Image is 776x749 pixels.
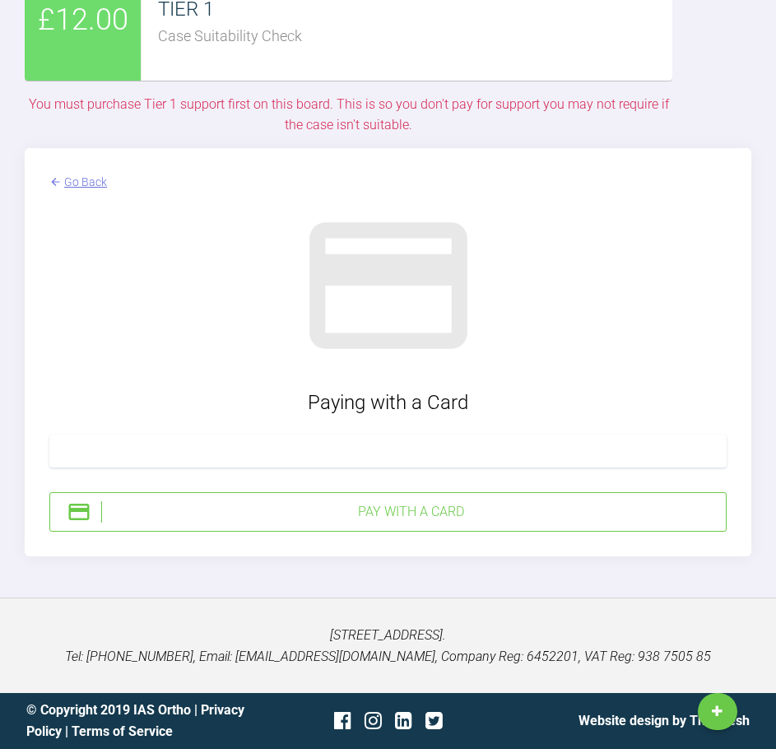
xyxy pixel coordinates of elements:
[72,723,173,739] a: Terms of Service
[60,444,716,459] iframe: Secure card payment input frame
[64,173,107,191] div: Go Back
[26,625,750,667] p: [STREET_ADDRESS]. Tel: [PHONE_NUMBER], Email: [EMAIL_ADDRESS][DOMAIN_NAME], Company Reg: 6452201,...
[26,700,267,742] div: © Copyright 2019 IAS Ortho | |
[101,501,719,523] div: Pay with a Card
[49,173,62,191] img: arrowBack.f0745bb9.svg
[67,500,91,524] img: stripeIcon.ae7d7783.svg
[579,713,750,728] a: Website design by The Fresh
[25,94,672,136] div: You must purchase Tier 1 support first on this board. This is so you don't pay for support you ma...
[698,693,737,731] a: New Case
[158,25,672,49] div: Case Suitability Check
[49,387,727,418] div: Paying with a Card
[294,191,483,380] img: stripeGray.902526a8.svg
